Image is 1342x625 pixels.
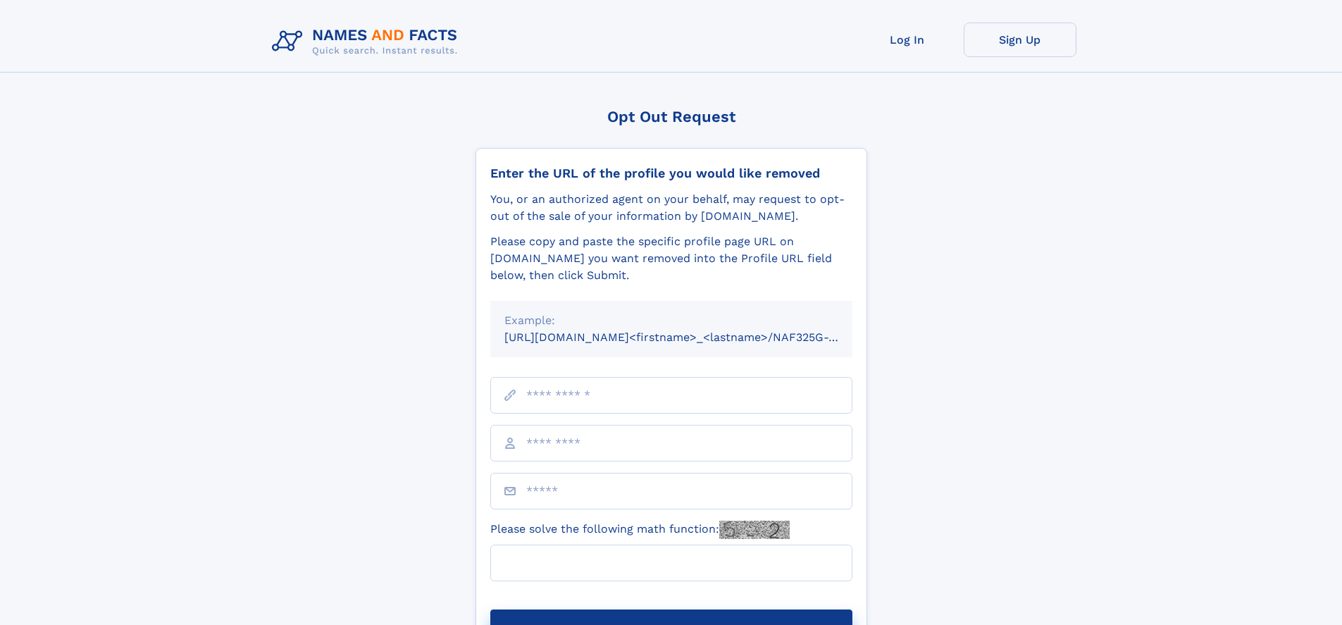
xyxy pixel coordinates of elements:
[504,330,879,344] small: [URL][DOMAIN_NAME]<firstname>_<lastname>/NAF325G-xxxxxxxx
[851,23,964,57] a: Log In
[964,23,1076,57] a: Sign Up
[266,23,469,61] img: Logo Names and Facts
[490,166,852,181] div: Enter the URL of the profile you would like removed
[490,191,852,225] div: You, or an authorized agent on your behalf, may request to opt-out of the sale of your informatio...
[490,521,790,539] label: Please solve the following math function:
[476,108,867,125] div: Opt Out Request
[504,312,838,329] div: Example:
[490,233,852,284] div: Please copy and paste the specific profile page URL on [DOMAIN_NAME] you want removed into the Pr...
